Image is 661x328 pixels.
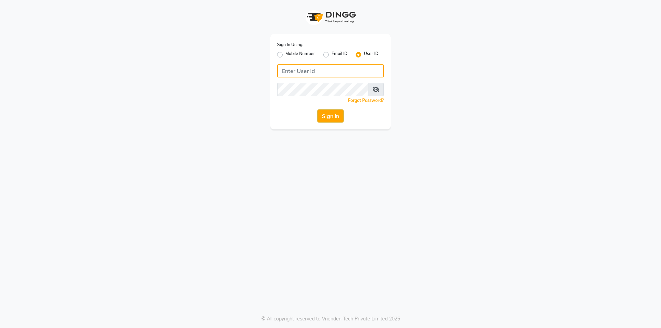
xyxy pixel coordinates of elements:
button: Sign In [317,109,344,123]
label: User ID [364,51,378,59]
input: Username [277,83,368,96]
label: Mobile Number [285,51,315,59]
a: Forgot Password? [348,98,384,103]
label: Sign In Using: [277,42,303,48]
label: Email ID [332,51,347,59]
img: logo1.svg [303,7,358,27]
input: Username [277,64,384,77]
